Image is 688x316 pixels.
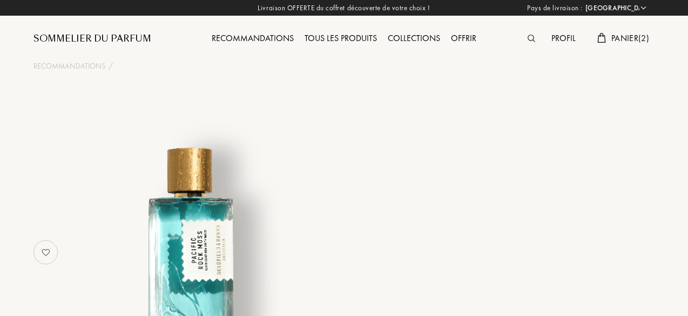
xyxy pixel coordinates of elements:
span: Pays de livraison : [527,3,583,14]
span: Panier ( 2 ) [611,32,649,44]
a: Collections [382,32,446,44]
a: Profil [546,32,581,44]
div: Tous les produits [299,32,382,46]
div: Offrir [446,32,482,46]
img: search_icn.svg [528,35,535,42]
a: Tous les produits [299,32,382,44]
a: Sommelier du Parfum [33,32,151,45]
div: Collections [382,32,446,46]
img: cart.svg [597,33,606,43]
img: no_like_p.png [35,241,57,263]
a: Recommandations [33,60,105,72]
div: Recommandations [206,32,299,46]
a: Recommandations [206,32,299,44]
div: Profil [546,32,581,46]
div: / [109,60,113,72]
a: Offrir [446,32,482,44]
